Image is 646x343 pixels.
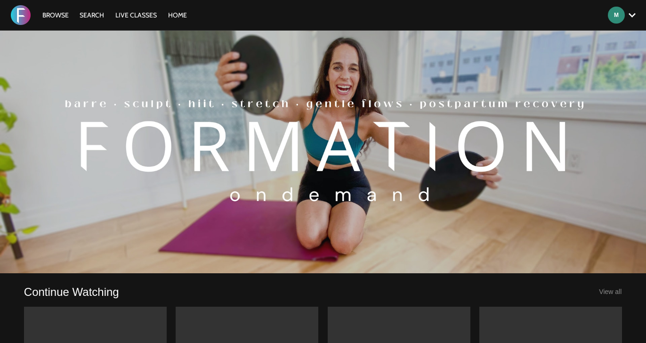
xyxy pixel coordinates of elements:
a: Continue Watching [24,285,119,299]
a: HOME [163,11,192,19]
a: LIVE CLASSES [111,11,161,19]
nav: Primary [38,10,192,20]
a: Search [75,11,109,19]
img: FORMATION [11,5,31,25]
a: Browse [38,11,73,19]
a: View all [599,288,622,295]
